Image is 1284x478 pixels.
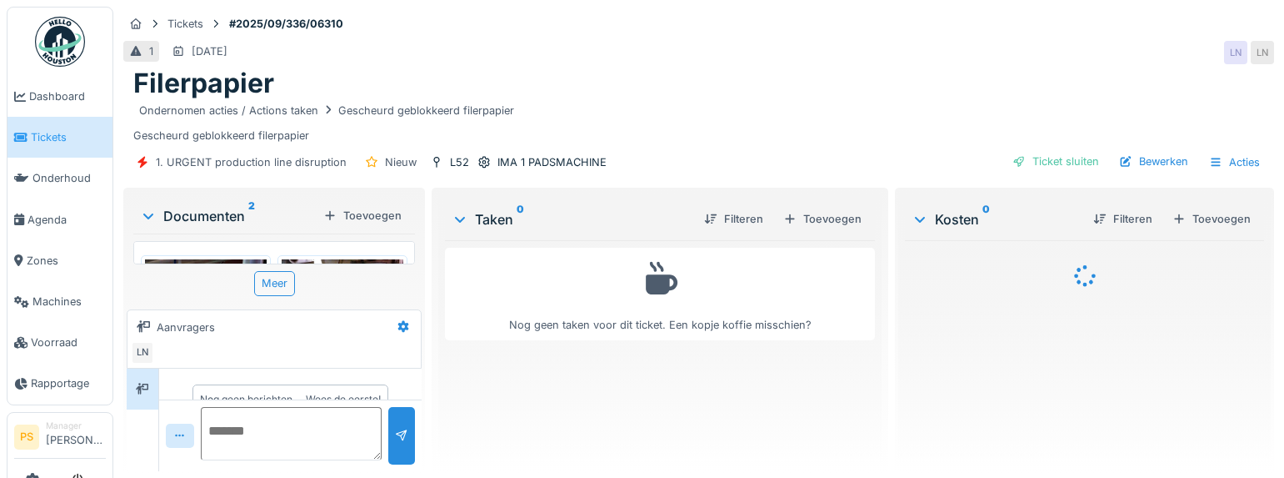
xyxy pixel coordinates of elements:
[222,16,350,32] strong: #2025/09/336/06310
[31,375,106,391] span: Rapportage
[27,253,106,269] span: Zones
[1202,150,1267,174] div: Acties
[27,212,106,228] span: Agenda
[14,425,39,450] li: PS
[32,170,106,186] span: Onderhoud
[167,16,203,32] div: Tickets
[31,335,106,350] span: Voorraad
[7,199,112,240] a: Agenda
[282,259,403,422] img: zxcovs4hgy438m8b6lnhsixlwtq0
[29,88,106,104] span: Dashboard
[982,209,990,229] sup: 0
[1224,41,1247,64] div: LN
[157,320,215,335] div: Aanvragers
[777,208,868,230] div: Toevoegen
[7,322,112,363] a: Voorraad
[140,206,317,226] div: Documenten
[456,255,864,333] div: Nog geen taken voor dit ticket. Een kopje koffie misschien?
[317,204,408,227] div: Toevoegen
[145,259,267,422] img: 6gsdmecbx59anihkwm5h74xrdfi3
[450,154,469,170] div: L52
[14,420,106,460] a: PS Manager[PERSON_NAME]
[7,281,112,322] a: Machines
[385,154,417,170] div: Nieuw
[697,208,770,230] div: Filteren
[1087,208,1159,230] div: Filteren
[517,209,524,229] sup: 0
[149,43,153,59] div: 1
[32,294,106,309] span: Machines
[1006,150,1106,173] div: Ticket sluiten
[912,209,1080,229] div: Kosten
[131,341,154,365] div: LN
[133,68,274,99] h1: Filerpapier
[1166,208,1257,230] div: Toevoegen
[452,209,691,229] div: Taken
[200,392,381,407] div: Nog geen berichten … Wees de eerste!
[31,129,106,145] span: Tickets
[1251,41,1274,64] div: LN
[7,240,112,281] a: Zones
[497,154,607,170] div: IMA 1 PADSMACHINE
[1112,150,1195,173] div: Bewerken
[35,17,85,67] img: Badge_color-CXgf-gQk.svg
[156,154,347,170] div: 1. URGENT production line disruption
[133,100,1264,143] div: Gescheurd geblokkeerd filerpapier
[46,420,106,455] li: [PERSON_NAME]
[7,117,112,158] a: Tickets
[7,76,112,117] a: Dashboard
[7,158,112,199] a: Onderhoud
[7,363,112,404] a: Rapportage
[254,271,295,295] div: Meer
[248,206,255,226] sup: 2
[192,43,227,59] div: [DATE]
[46,420,106,432] div: Manager
[139,103,514,118] div: Ondernomen acties / Actions taken Gescheurd geblokkeerd filerpapier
